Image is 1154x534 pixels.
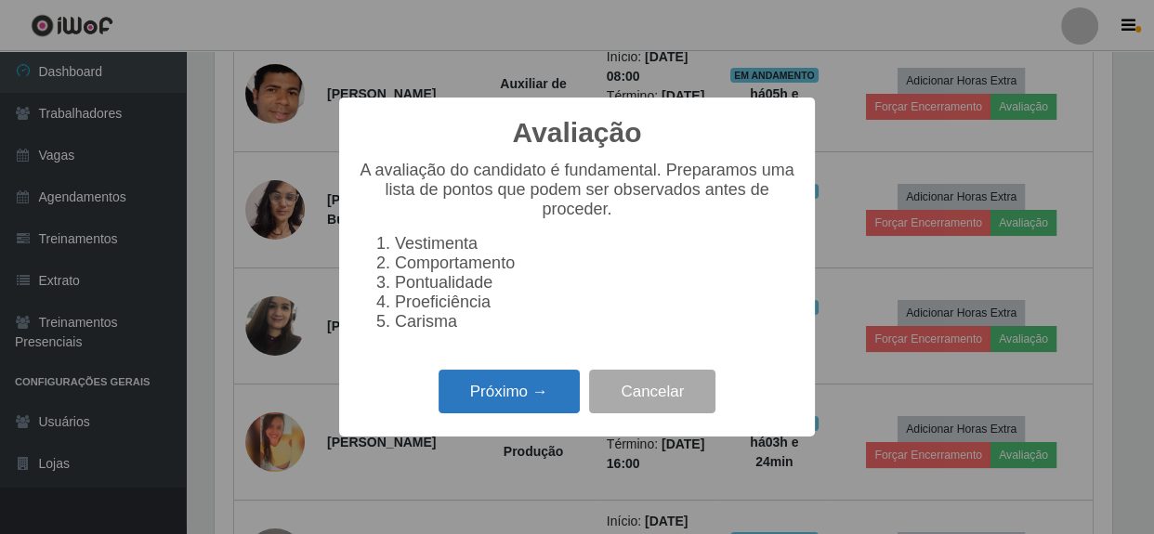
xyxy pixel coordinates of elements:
li: Pontualidade [395,273,796,293]
li: Vestimenta [395,234,796,254]
h2: Avaliação [513,116,642,150]
p: A avaliação do candidato é fundamental. Preparamos uma lista de pontos que podem ser observados a... [358,161,796,219]
li: Carisma [395,312,796,332]
button: Próximo → [439,370,580,413]
button: Cancelar [589,370,715,413]
li: Proeficiência [395,293,796,312]
li: Comportamento [395,254,796,273]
